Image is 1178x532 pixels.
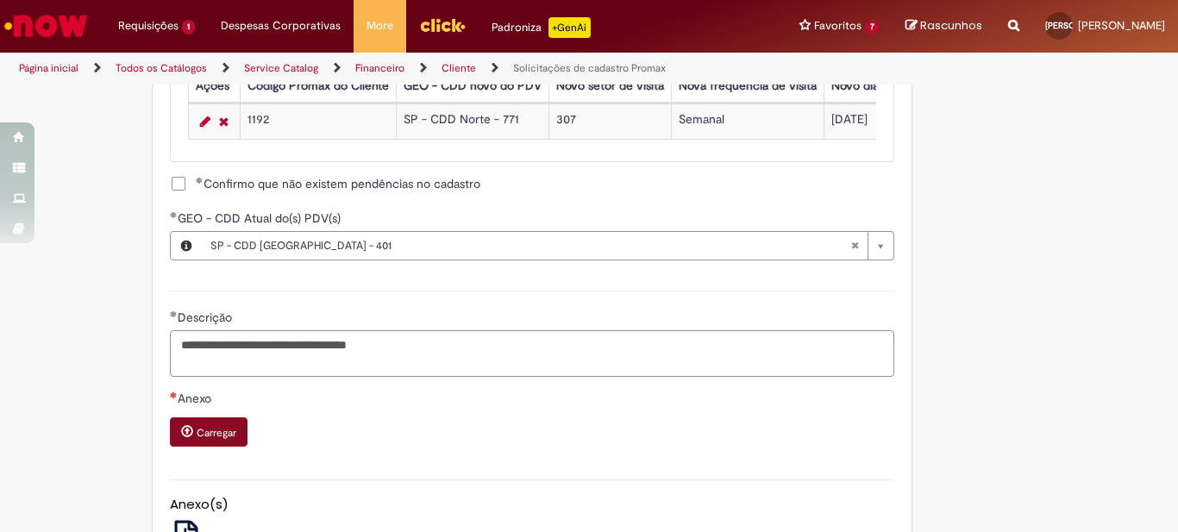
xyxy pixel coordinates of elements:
small: Carregar [197,426,236,440]
a: Service Catalog [244,61,318,75]
th: Código Promax do Cliente [240,70,396,102]
td: [DATE] [824,103,933,139]
td: Semanal [671,103,824,139]
span: Confirmo que não existem pendências no cadastro [196,175,480,192]
h5: Anexo(s) [170,498,894,512]
a: Remover linha 1 [215,111,233,132]
div: Padroniza [492,17,591,38]
span: Rascunhos [920,17,982,34]
span: 7 [865,20,880,34]
td: SP - CDD Norte - 771 [396,103,548,139]
span: [PERSON_NAME] [1078,18,1165,33]
img: ServiceNow [2,9,91,43]
th: Novo setor de visita [548,70,671,102]
span: Requisições [118,17,179,34]
td: 307 [548,103,671,139]
a: Cliente [442,61,476,75]
textarea: Descrição [170,330,894,377]
a: SP - CDD [GEOGRAPHIC_DATA] - 401Limpar campo GEO - CDD Atual do(s) PDV(s) [202,232,893,260]
a: Financeiro [355,61,404,75]
span: Obrigatório Preenchido [170,310,178,317]
span: Favoritos [814,17,862,34]
span: SP - CDD [GEOGRAPHIC_DATA] - 401 [210,232,850,260]
span: Necessários [170,391,178,398]
button: GEO - CDD Atual do(s) PDV(s), Visualizar este registro SP - CDD São Paulo - 401 [171,232,202,260]
abbr: Limpar campo GEO - CDD Atual do(s) PDV(s) [842,232,868,260]
a: Editar Linha 1 [196,111,215,132]
span: GEO - CDD Atual do(s) PDV(s) [178,210,344,226]
span: Obrigatório Preenchido [196,177,204,184]
span: Anexo [178,391,215,406]
p: +GenAi [548,17,591,38]
a: Solicitações de cadastro Promax [513,61,666,75]
a: Todos os Catálogos [116,61,207,75]
span: More [367,17,393,34]
span: Despesas Corporativas [221,17,341,34]
span: Obrigatório Preenchido [170,211,178,218]
span: Descrição [178,310,235,325]
img: click_logo_yellow_360x200.png [419,12,466,38]
a: Página inicial [19,61,78,75]
span: 1 [182,20,195,34]
th: GEO - CDD novo do PDV [396,70,548,102]
th: Novo dia da visita [824,70,933,102]
a: Rascunhos [905,18,982,34]
span: [PERSON_NAME] [1045,20,1112,31]
button: Carregar anexo de Anexo Required [170,417,248,447]
td: 1192 [240,103,396,139]
th: Nova frequência de visita [671,70,824,102]
th: Ações [188,70,240,102]
ul: Trilhas de página [13,53,773,84]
